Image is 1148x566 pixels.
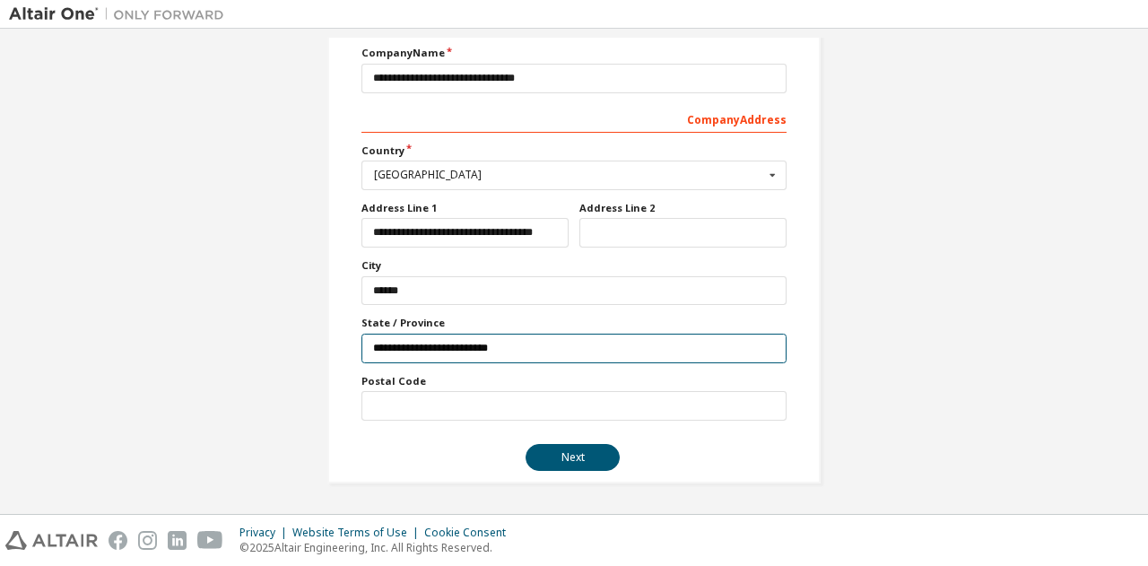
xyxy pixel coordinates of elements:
label: Address Line 2 [579,201,787,215]
img: altair_logo.svg [5,531,98,550]
img: facebook.svg [109,531,127,550]
label: Postal Code [361,374,787,388]
label: Address Line 1 [361,201,569,215]
div: Cookie Consent [424,526,517,540]
img: youtube.svg [197,531,223,550]
div: Company Address [361,104,787,133]
label: State / Province [361,316,787,330]
img: instagram.svg [138,531,157,550]
label: Company Name [361,46,787,60]
div: [GEOGRAPHIC_DATA] [374,170,764,180]
label: City [361,258,787,273]
img: linkedin.svg [168,531,187,550]
div: Privacy [239,526,292,540]
img: Altair One [9,5,233,23]
button: Next [526,444,620,471]
p: © 2025 Altair Engineering, Inc. All Rights Reserved. [239,540,517,555]
div: Website Terms of Use [292,526,424,540]
label: Country [361,144,787,158]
